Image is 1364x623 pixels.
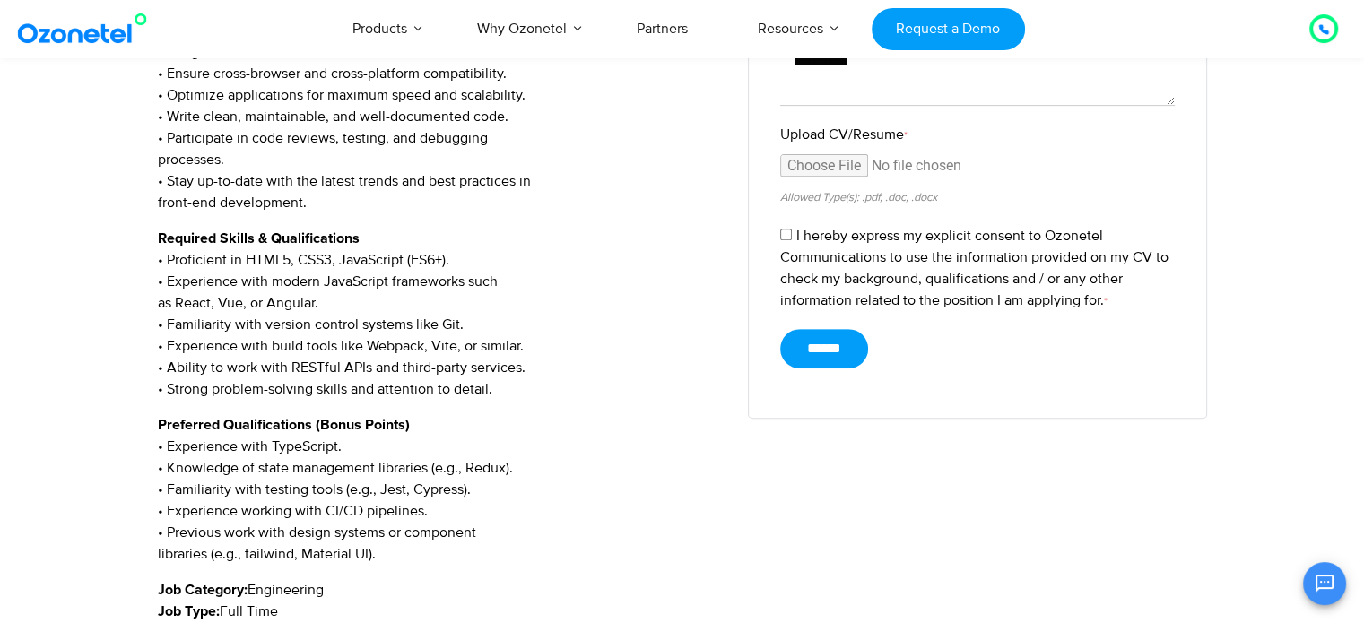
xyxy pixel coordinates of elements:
span: Full Time [220,602,278,620]
small: Allowed Type(s): .pdf, .doc, .docx [780,190,937,204]
p: • Proficient in HTML5, CSS3, JavaScript (ES6+). • Experience with modern JavaScript frameworks su... [158,228,722,400]
strong: Job Category: [158,583,248,597]
span: Engineering [248,581,324,599]
button: Open chat [1303,562,1346,605]
p: • Experience with TypeScript. • Knowledge of state management libraries (e.g., Redux). • Familiar... [158,414,722,565]
label: I hereby express my explicit consent to Ozonetel Communications to use the information provided o... [780,227,1169,309]
a: Request a Demo [872,8,1025,50]
strong: Required Skills & Qualifications [158,231,360,246]
strong: Job Type: [158,604,220,619]
label: Upload CV/Resume [780,124,1175,145]
strong: Preferred Qualifications (Bonus Points) [158,418,410,432]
